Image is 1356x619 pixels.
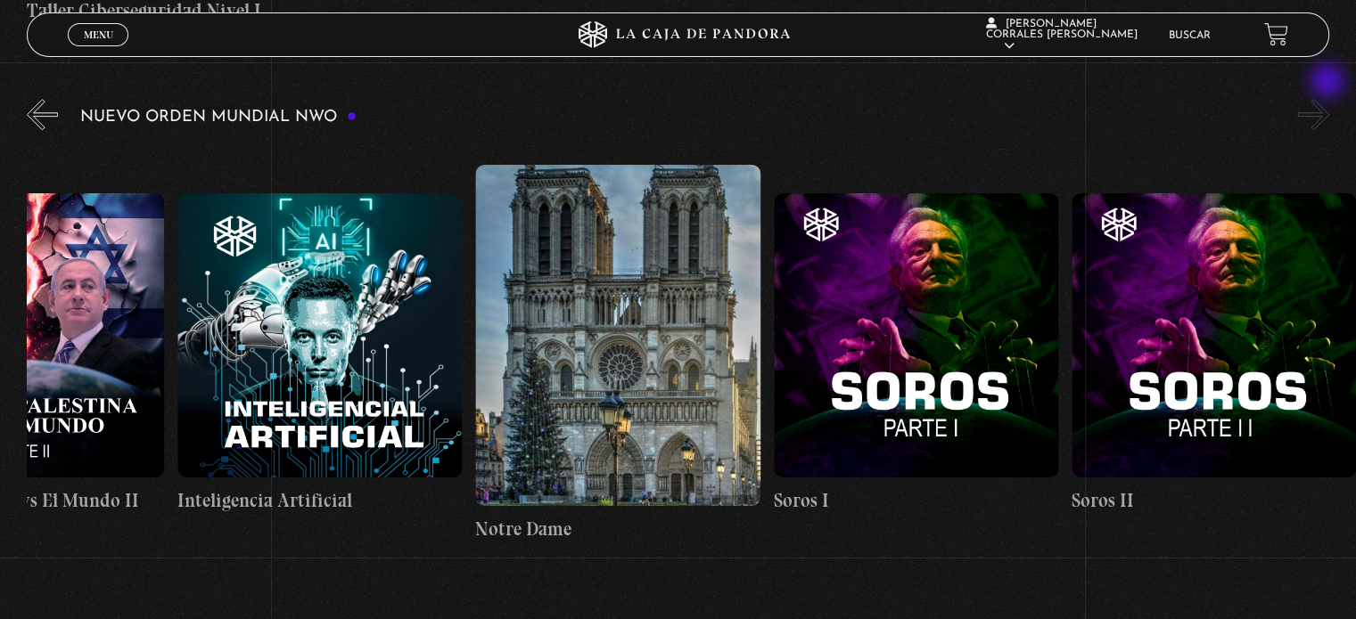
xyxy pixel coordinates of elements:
a: Inteligencia Artificial [177,143,462,564]
h4: Soros I [774,486,1058,515]
a: View your shopping cart [1264,22,1288,46]
h4: Notre Dame [475,515,760,543]
a: Notre Dame [475,143,760,564]
a: Soros I [774,143,1058,564]
button: Previous [27,99,58,130]
span: Menu [84,29,113,40]
button: Next [1298,99,1329,130]
a: Buscar [1169,30,1211,41]
h4: Inteligencia Artificial [177,486,462,515]
span: Cerrar [78,45,119,57]
a: Soros II [1072,143,1356,564]
span: [PERSON_NAME] Corrales [PERSON_NAME] [986,19,1138,52]
h4: Soros II [1072,486,1356,515]
h3: Nuevo Orden Mundial NWO [80,109,357,126]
